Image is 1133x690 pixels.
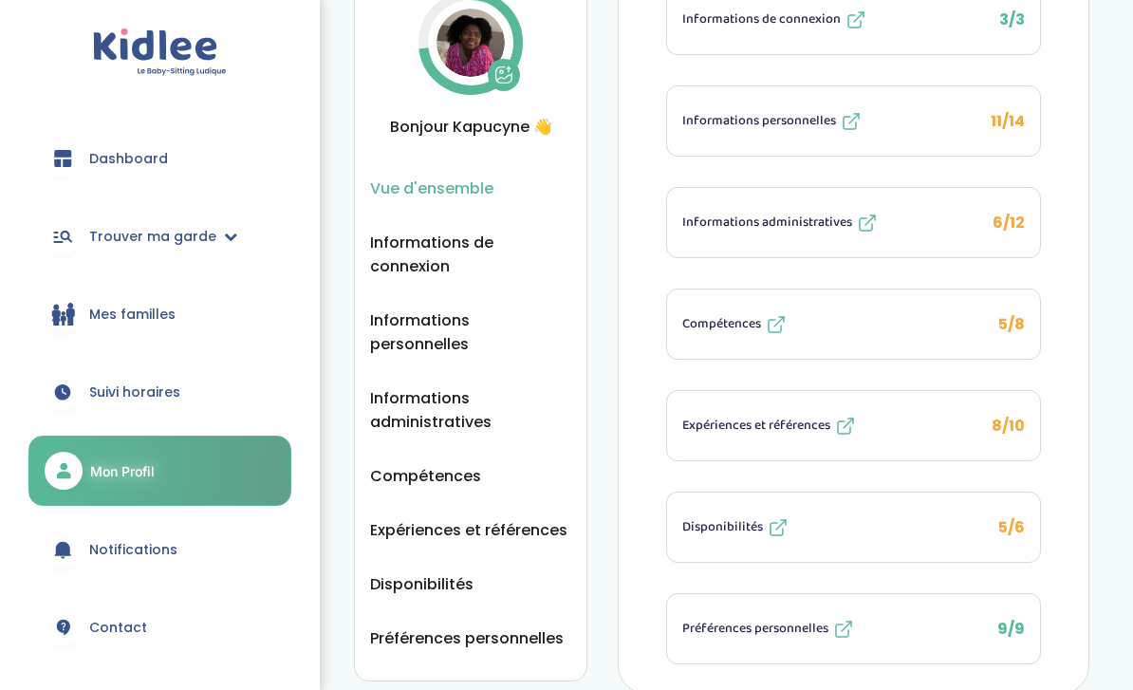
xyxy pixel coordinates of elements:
span: Disponibilités [682,517,763,537]
button: Préférences personnelles 9/9 [667,594,1040,663]
a: Mes familles [28,280,291,348]
span: 9/9 [997,618,1025,640]
button: Informations administratives [370,386,571,434]
img: Avatar [436,9,505,77]
span: 5/6 [998,516,1025,538]
button: Expériences et références 8/10 [667,391,1040,460]
span: Informations personnelles [682,111,836,131]
button: Informations de connexion [370,231,571,278]
li: 5/8 [666,289,1041,360]
span: Bonjour Kapucyne 👋 [370,115,571,139]
span: Mes familles [89,305,176,325]
span: Dashboard [89,149,168,169]
li: 6/12 [666,187,1041,258]
li: 9/9 [666,593,1041,664]
span: 5/8 [998,313,1025,335]
span: 6/12 [993,212,1025,233]
span: Informations administratives [682,213,852,233]
span: 11/14 [991,110,1025,132]
a: Contact [28,593,291,662]
a: Dashboard [28,124,291,193]
a: Notifications [28,515,291,584]
button: Disponibilités 5/6 [667,493,1040,562]
a: Suivi horaires [28,358,291,426]
span: Mon Profil [90,461,155,481]
a: Trouver ma garde [28,202,291,270]
span: Expériences et références [682,416,830,436]
span: Suivi horaires [89,382,180,402]
a: Mon Profil [28,436,291,506]
span: Compétences [682,314,761,334]
span: Trouver ma garde [89,227,216,247]
span: 3/3 [999,9,1025,30]
button: Informations administratives 6/12 [667,188,1040,257]
li: 5/6 [666,492,1041,563]
li: 11/14 [666,85,1041,157]
span: Notifications [89,540,177,560]
span: Contact [89,618,147,638]
button: Compétences [370,464,481,488]
span: Informations de connexion [682,9,841,29]
img: logo.svg [93,28,227,77]
button: Préférences personnelles [370,626,564,650]
button: Disponibilités [370,572,474,596]
button: Expériences et références [370,518,567,542]
span: 8/10 [992,415,1025,437]
button: Vue d'ensemble [370,177,493,200]
button: Informations personnelles [370,308,571,356]
button: Compétences 5/8 [667,289,1040,359]
span: Préférences personnelles [682,619,828,639]
li: 8/10 [666,390,1041,461]
button: Informations personnelles 11/14 [667,86,1040,156]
